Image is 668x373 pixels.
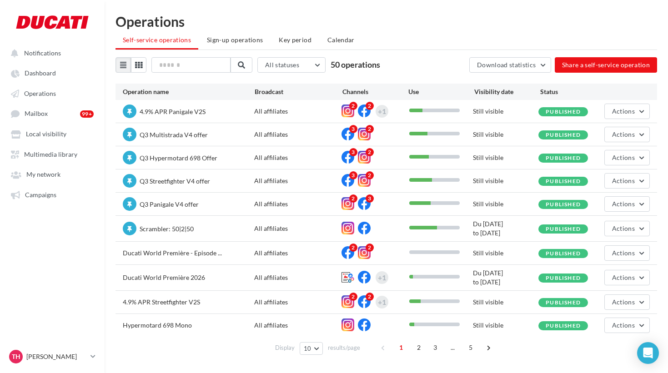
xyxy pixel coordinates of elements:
a: Mailbox 99+ [5,105,99,122]
span: Published [546,322,581,329]
span: Actions [612,154,635,161]
div: +1 [378,296,386,308]
div: 2 [366,148,374,156]
a: Operations [5,85,99,101]
div: 2 [349,102,357,110]
div: All affiliates [254,199,342,209]
button: 10 [300,342,323,355]
div: 2 [349,244,357,252]
button: Notifications [5,45,95,61]
span: Display [275,343,295,352]
span: Campaigns [25,191,56,199]
button: Actions [604,127,650,142]
div: All affiliates [254,273,342,282]
span: 4.9% APR Panigale V2S [140,108,206,115]
span: Actions [612,249,635,257]
span: Published [546,154,581,161]
span: Sign-up operations [207,36,263,44]
div: Still visible [473,153,538,162]
span: Published [546,178,581,184]
div: 99+ [80,110,94,118]
div: All affiliates [254,153,342,162]
span: Download statistics [477,61,536,69]
div: Operations [116,15,657,28]
button: Actions [604,245,650,261]
div: Still visible [473,249,538,258]
a: Campaigns [5,186,99,203]
span: Key period [279,36,311,44]
div: 2 [366,244,374,252]
button: All statuses [257,57,326,73]
span: Published [546,131,581,138]
span: Actions [612,224,635,232]
div: All affiliates [254,107,342,116]
div: Du [DATE] to [DATE] [473,269,538,287]
span: Hypermotard 698 Mono [123,321,192,329]
div: Du [DATE] to [DATE] [473,219,538,238]
button: Actions [604,150,650,165]
div: 2 [366,102,374,110]
span: 2 [412,340,426,355]
div: Still visible [473,321,538,330]
div: 3 [349,171,357,179]
div: Operation name [123,87,255,96]
div: All affiliates [254,176,342,185]
button: Actions [604,270,650,285]
span: Actions [612,274,635,281]
span: Ducati World Première 2026 [123,274,205,281]
span: Q3 Hypermotard 698 Offer [140,154,217,162]
span: My network [26,171,60,179]
span: Notifications [24,49,61,57]
div: Still visible [473,199,538,209]
div: 2 [366,293,374,301]
div: +1 [378,105,386,118]
button: Actions [604,294,650,310]
p: [PERSON_NAME] [26,352,87,361]
span: Q3 Multistrada V4 offer [140,131,208,139]
span: Actions [612,107,635,115]
span: Scrambler: 50|2|50 [140,225,194,233]
div: Broadcast [255,87,342,96]
button: Actions [604,221,650,236]
button: Actions [604,196,650,212]
span: 50 operations [331,60,380,70]
button: Actions [604,173,650,189]
span: Published [546,250,581,257]
button: Actions [604,318,650,333]
div: +1 [378,271,386,284]
span: Published [546,274,581,281]
div: Still visible [473,298,538,307]
span: TH [12,352,20,361]
span: 1 [394,340,408,355]
div: Use [408,87,474,96]
div: All affiliates [254,298,342,307]
span: All statuses [265,61,299,69]
div: Visibility date [474,87,540,96]
span: ... [446,340,460,355]
span: Q3 Streetfighter V4 offer [140,177,210,185]
div: All affiliates [254,321,342,330]
span: Actions [612,200,635,208]
span: Dashboard [25,70,56,77]
span: Actions [612,298,635,306]
button: Download statistics [469,57,551,73]
span: Calendar [327,36,355,44]
button: Share a self-service operation [555,57,658,73]
span: 5 [463,340,478,355]
span: Ducati World Première - Episode ... [123,249,222,257]
div: Still visible [473,176,538,185]
div: All affiliates [254,224,342,233]
button: Actions [604,104,650,119]
div: Open Intercom Messenger [637,342,659,364]
div: 2 [349,293,357,301]
a: Dashboard [5,65,99,81]
span: Q3 Panigale V4 offer [140,200,199,208]
span: Actions [612,130,635,138]
div: Still visible [473,130,538,139]
div: 3 [349,148,357,156]
a: TH [PERSON_NAME] [7,348,97,365]
span: Published [546,299,581,306]
div: 3 [366,194,374,203]
span: Actions [612,177,635,184]
div: 2 [366,171,374,179]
